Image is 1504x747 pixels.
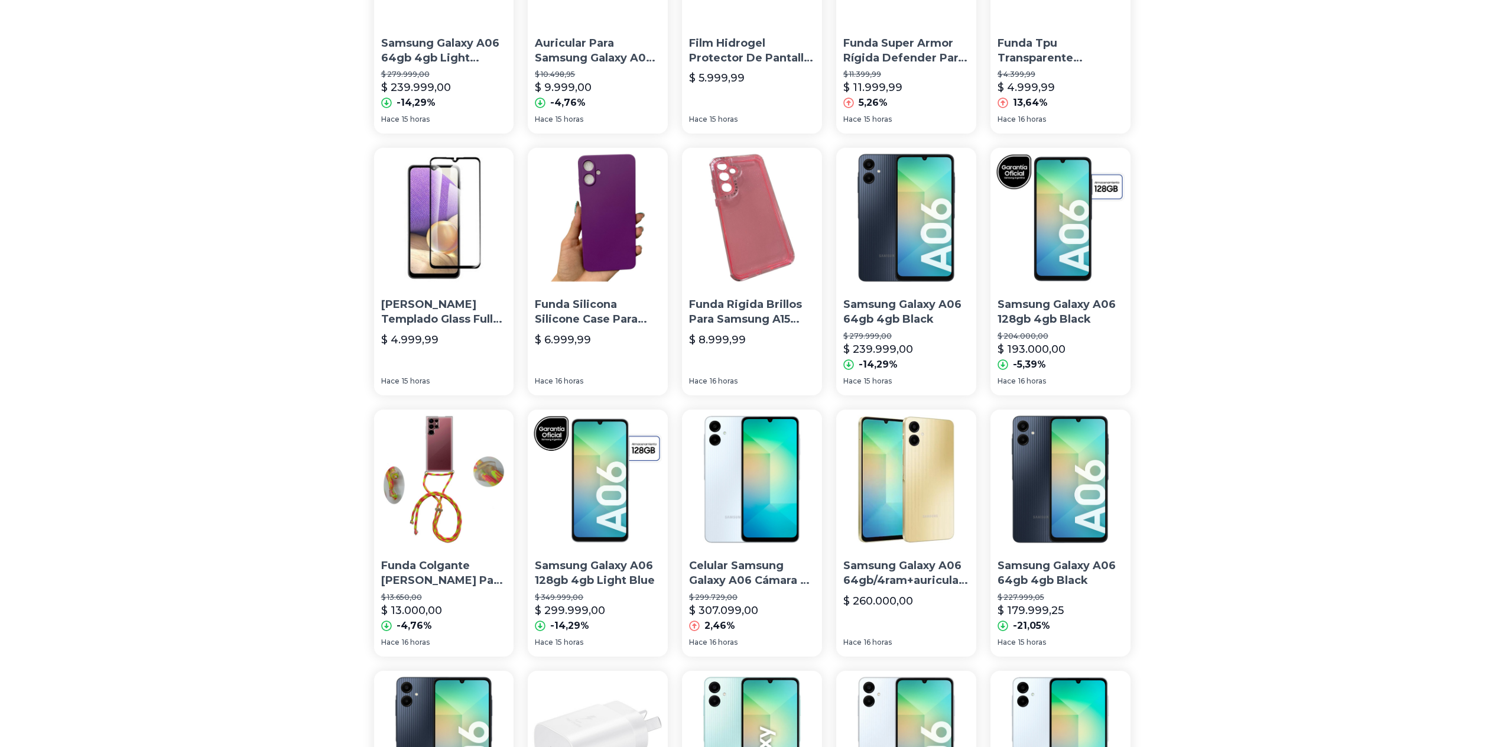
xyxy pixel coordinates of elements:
[1013,96,1048,110] p: 13,64%
[689,36,815,66] p: Film Hidrogel Protector De Pantalla Para Samsung A06
[381,332,438,348] p: $ 4.999,99
[998,602,1064,619] p: $ 179.999,25
[381,638,399,647] span: Hace
[689,593,815,602] p: $ 299.729,00
[998,376,1016,386] span: Hace
[689,638,707,647] span: Hace
[998,332,1123,341] p: $ 204.000,00
[1013,619,1050,633] p: -21,05%
[374,410,514,657] a: Funda Colgante Correa Cordon Para Samsung A06Funda Colgante [PERSON_NAME] Para Samsung A06$ 13.65...
[1018,115,1046,124] span: 16 horas
[550,96,586,110] p: -4,76%
[843,376,862,386] span: Hace
[689,558,815,588] p: Celular Samsung Galaxy A06 Cámara 50 Mp Nuevo 4gb Ram 128 Gb
[535,376,553,386] span: Hace
[381,70,507,79] p: $ 279.999,00
[689,297,815,327] p: Funda Rigida Brillos Para Samsung A15 A06 A55 S20fe S21fe
[397,96,436,110] p: -14,29%
[381,558,507,588] p: Funda Colgante [PERSON_NAME] Para Samsung A06
[990,148,1131,395] a: Samsung Galaxy A06 128gb 4gb BlackSamsung Galaxy A06 128gb 4gb Black$ 204.000,00$ 193.000,00-5,39...
[682,148,822,395] a: Funda Rigida Brillos Para Samsung A15 A06 A55 S20fe S21feFunda Rigida Brillos Para Samsung A15 A0...
[682,410,822,657] a: Celular Samsung Galaxy A06 Cámara 50 Mp Nuevo 4gb Ram 128 GbCelular Samsung Galaxy A06 Cámara 50 ...
[528,410,668,657] a: Samsung Galaxy A06 128gb 4gb Light BlueSamsung Galaxy A06 128gb 4gb Light Blue$ 349.999,00$ 299.9...
[535,36,661,66] p: Auricular Para Samsung Galaxy A06 Con Cable Entrada Usb-c
[535,115,553,124] span: Hace
[535,558,661,588] p: Samsung Galaxy A06 128gb 4gb Light Blue
[843,341,913,358] p: $ 239.999,00
[710,638,738,647] span: 16 horas
[535,79,592,96] p: $ 9.999,00
[710,115,738,124] span: 15 horas
[689,602,758,619] p: $ 307.099,00
[374,410,514,550] img: Funda Colgante Correa Cordon Para Samsung A06
[397,619,432,633] p: -4,76%
[682,148,822,288] img: Funda Rigida Brillos Para Samsung A15 A06 A55 S20fe S21fe
[704,619,735,633] p: 2,46%
[836,410,976,657] a: Samsung Galaxy A06 64gb/4ram+auricular Bluetooth Haylou Gt7Samsung Galaxy A06 64gb/4ram+auricular...
[998,115,1016,124] span: Hace
[998,593,1123,602] p: $ 227.999,05
[998,558,1123,588] p: Samsung Galaxy A06 64gb 4gb Black
[864,115,892,124] span: 15 horas
[556,638,583,647] span: 15 horas
[843,36,969,66] p: Funda Super Armor Rígida Defender Para Samsung A06
[836,410,976,550] img: Samsung Galaxy A06 64gb/4ram+auricular Bluetooth Haylou Gt7
[689,376,707,386] span: Hace
[381,593,507,602] p: $ 13.650,00
[998,70,1123,79] p: $ 4.399,99
[381,36,507,66] p: Samsung Galaxy A06 64gb 4gb Light Green
[998,638,1016,647] span: Hace
[843,593,913,609] p: $ 260.000,00
[836,148,976,395] a: Samsung Galaxy A06 64gb 4gb BlackSamsung Galaxy A06 64gb 4gb Black$ 279.999,00$ 239.999,00-14,29%...
[528,148,668,395] a: Funda Silicona Silicone Case Para Samsung A06Funda Silicona Silicone Case Para Samsung A06$ 6.999...
[535,593,661,602] p: $ 349.999,00
[682,410,822,550] img: Celular Samsung Galaxy A06 Cámara 50 Mp Nuevo 4gb Ram 128 Gb
[843,332,969,341] p: $ 279.999,00
[381,376,399,386] span: Hace
[1013,358,1046,372] p: -5,39%
[859,358,898,372] p: -14,29%
[556,115,583,124] span: 15 horas
[402,638,430,647] span: 16 horas
[381,115,399,124] span: Hace
[528,410,668,550] img: Samsung Galaxy A06 128gb 4gb Light Blue
[836,148,976,288] img: Samsung Galaxy A06 64gb 4gb Black
[843,115,862,124] span: Hace
[556,376,583,386] span: 16 horas
[843,297,969,327] p: Samsung Galaxy A06 64gb 4gb Black
[535,638,553,647] span: Hace
[381,79,451,96] p: $ 239.999,00
[550,619,589,633] p: -14,29%
[864,638,892,647] span: 16 horas
[998,36,1123,66] p: Funda Tpu Transparente Antishock Para Samsung A06
[1018,376,1046,386] span: 16 horas
[990,410,1131,657] a: Samsung Galaxy A06 64gb 4gb BlackSamsung Galaxy A06 64gb 4gb Black$ 227.999,05$ 179.999,25-21,05%...
[843,70,969,79] p: $ 11.399,99
[374,148,514,395] a: Vidrio Templado Glass Full 9d Para Samsung A06[PERSON_NAME] Templado Glass Full 9d Para Samsung A...
[1018,638,1046,647] span: 15 horas
[998,297,1123,327] p: Samsung Galaxy A06 128gb 4gb Black
[535,602,605,619] p: $ 299.999,00
[998,341,1066,358] p: $ 193.000,00
[998,79,1055,96] p: $ 4.999,99
[374,148,514,288] img: Vidrio Templado Glass Full 9d Para Samsung A06
[535,70,661,79] p: $ 10.498,95
[864,376,892,386] span: 15 horas
[689,115,707,124] span: Hace
[990,410,1131,550] img: Samsung Galaxy A06 64gb 4gb Black
[402,115,430,124] span: 15 horas
[843,558,969,588] p: Samsung Galaxy A06 64gb/4ram+auricular Bluetooth Haylou Gt7
[535,332,591,348] p: $ 6.999,99
[381,602,442,619] p: $ 13.000,00
[402,376,430,386] span: 15 horas
[990,148,1131,288] img: Samsung Galaxy A06 128gb 4gb Black
[535,297,661,327] p: Funda Silicona Silicone Case Para Samsung A06
[843,638,862,647] span: Hace
[710,376,738,386] span: 16 horas
[859,96,888,110] p: 5,26%
[528,148,668,288] img: Funda Silicona Silicone Case Para Samsung A06
[689,332,746,348] p: $ 8.999,99
[689,70,745,86] p: $ 5.999,99
[843,79,902,96] p: $ 11.999,99
[381,297,507,327] p: [PERSON_NAME] Templado Glass Full 9d Para Samsung A06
